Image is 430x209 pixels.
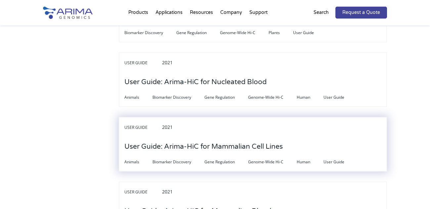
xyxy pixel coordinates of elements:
[220,29,269,37] span: Genome-Wide Hi-C
[176,29,220,37] span: Gene Regulation
[152,158,204,166] span: Biomarker Discovery
[297,93,323,101] span: Human
[124,188,161,196] span: User Guide
[204,158,248,166] span: Gene Regulation
[162,188,173,195] span: 2021
[323,93,358,101] span: User Guide
[124,158,152,166] span: Animals
[269,29,293,37] span: Plants
[335,7,387,19] a: Request a Quote
[124,136,283,157] h3: User Guide: Arima-HiC for Mammalian Cell Lines
[124,59,161,67] span: User Guide
[297,158,323,166] span: Human
[124,93,152,101] span: Animals
[124,78,267,86] a: User Guide: Arima-HiC for Nucleated Blood
[124,143,283,150] a: User Guide: Arima-HiC for Mammalian Cell Lines
[124,29,176,37] span: Biomarker Discovery
[152,93,204,101] span: Biomarker Discovery
[162,59,173,66] span: 2021
[248,93,297,101] span: Genome-Wide Hi-C
[248,158,297,166] span: Genome-Wide Hi-C
[124,124,161,131] span: User Guide
[43,7,93,19] img: Arima-Genomics-logo
[204,93,248,101] span: Gene Regulation
[323,158,358,166] span: User Guide
[293,29,327,37] span: User Guide
[124,72,267,92] h3: User Guide: Arima-HiC for Nucleated Blood
[162,124,173,130] span: 2021
[314,8,329,17] p: Search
